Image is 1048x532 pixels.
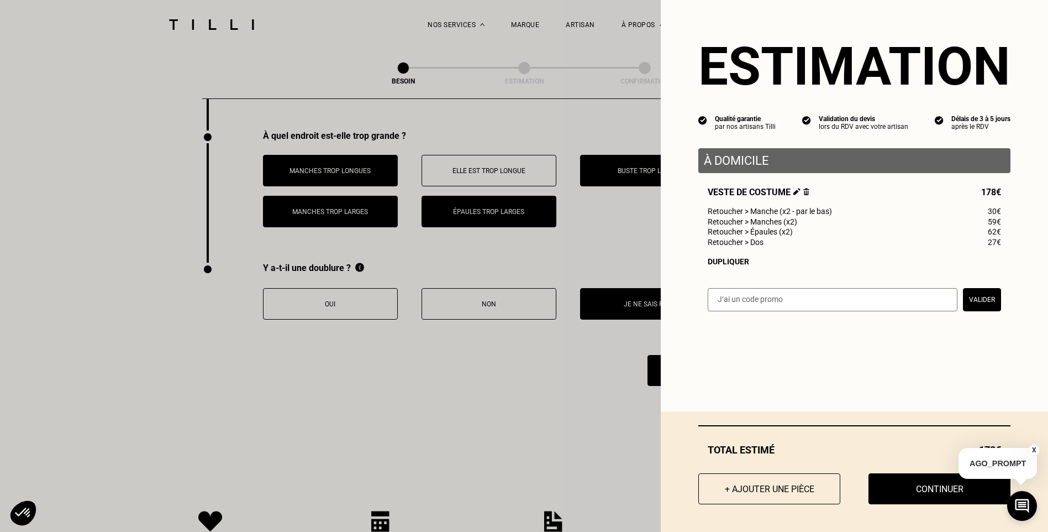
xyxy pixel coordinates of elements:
[698,473,840,504] button: + Ajouter une pièce
[708,288,957,311] input: J‘ai un code promo
[1029,444,1040,456] button: X
[708,227,793,236] span: Retoucher > Épaules (x2)
[963,288,1001,311] button: Valider
[715,115,776,123] div: Qualité garantie
[988,238,1001,247] span: 27€
[708,217,797,226] span: Retoucher > Manches (x2)
[959,448,1037,479] p: AGO_PROMPT
[951,123,1010,131] div: après le RDV
[988,227,1001,236] span: 62€
[988,217,1001,226] span: 59€
[819,115,908,123] div: Validation du devis
[715,123,776,131] div: par nos artisans Tilli
[935,115,944,125] img: icon list info
[704,154,1005,168] p: À domicile
[698,35,1010,97] section: Estimation
[708,257,1001,266] div: Dupliquer
[708,207,832,216] span: Retoucher > Manche (x2 - par le bas)
[803,188,809,195] img: Supprimer
[708,187,809,197] span: Veste de costume
[868,473,1010,504] button: Continuer
[819,123,908,131] div: lors du RDV avec votre artisan
[793,188,801,195] img: Éditer
[698,115,707,125] img: icon list info
[951,115,1010,123] div: Délais de 3 à 5 jours
[708,238,763,247] span: Retoucher > Dos
[988,207,1001,216] span: 30€
[698,444,1010,456] div: Total estimé
[802,115,811,125] img: icon list info
[981,187,1001,197] span: 178€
